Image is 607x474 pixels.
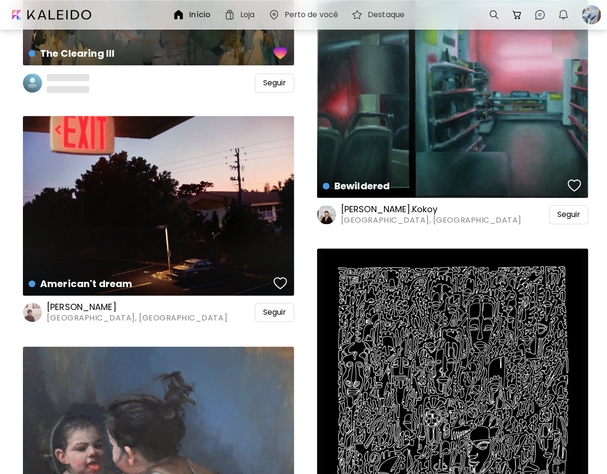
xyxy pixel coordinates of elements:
[29,277,271,291] h4: American't dream
[558,9,569,21] img: bellIcon
[511,9,523,21] img: cart
[268,9,342,21] a: Perto de você
[240,11,255,19] h6: Loja
[341,215,522,226] span: [GEOGRAPHIC_DATA], [GEOGRAPHIC_DATA]
[557,210,580,219] span: Seguir
[368,11,405,19] h6: Destaque
[255,303,294,322] div: Seguir
[263,78,286,88] span: Seguir
[274,46,287,60] img: favorites
[271,274,289,293] button: favorites
[23,116,294,296] a: American't dreamfavoriteshttps://cdn.kaleido.art/CDN/Artwork/56615/Primary/medium.webp?updated=25...
[29,46,271,61] h4: The Clearing III
[255,73,294,93] div: Seguir
[323,179,565,193] h4: Bewildered
[285,11,339,19] h6: Perto de você
[189,11,211,19] h6: Início
[351,9,408,21] a: Destaque
[47,301,227,313] h6: [PERSON_NAME]
[565,176,584,195] button: favorites
[317,204,588,226] a: [PERSON_NAME].Kokoy[GEOGRAPHIC_DATA], [GEOGRAPHIC_DATA]Seguir
[23,301,294,323] a: [PERSON_NAME][GEOGRAPHIC_DATA], [GEOGRAPHIC_DATA]Seguir
[263,308,286,317] span: Seguir
[173,9,214,21] a: Início
[23,71,294,95] a: Seguir
[271,43,289,62] button: favorites
[555,7,572,23] button: bellIcon
[549,205,588,224] div: Seguir
[47,313,227,323] span: [GEOGRAPHIC_DATA], [GEOGRAPHIC_DATA]
[224,9,258,21] a: Loja
[534,9,546,21] img: chatIcon
[341,204,522,215] h6: [PERSON_NAME].Kokoy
